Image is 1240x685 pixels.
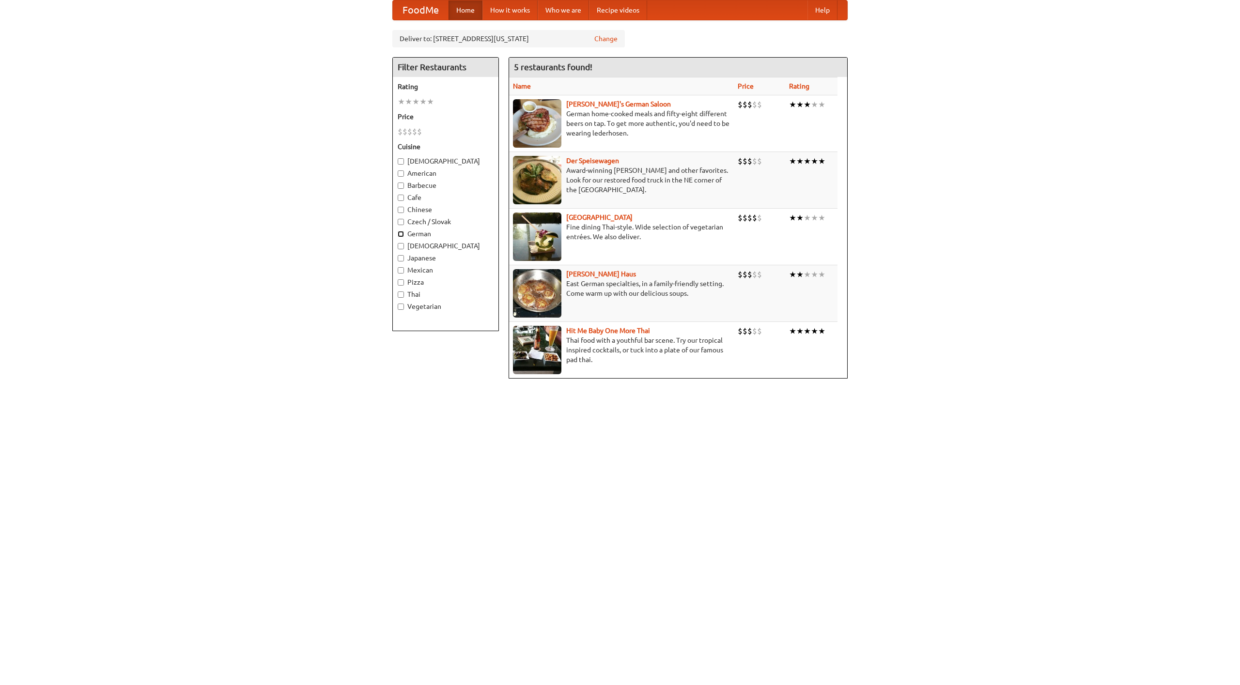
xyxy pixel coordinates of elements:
input: Vegetarian [398,304,404,310]
input: American [398,170,404,177]
label: Pizza [398,277,494,287]
li: $ [747,213,752,223]
li: ★ [796,326,804,336]
div: Deliver to: [STREET_ADDRESS][US_STATE] [392,30,625,47]
li: ★ [818,213,825,223]
a: [GEOGRAPHIC_DATA] [566,213,633,221]
li: ★ [405,96,412,107]
li: $ [757,269,762,280]
p: Thai food with a youthful bar scene. Try our tropical inspired cocktails, or tuck into a plate of... [513,335,730,365]
img: satay.jpg [513,213,561,261]
li: $ [398,126,403,137]
input: Pizza [398,279,404,286]
label: Barbecue [398,181,494,190]
li: ★ [804,213,811,223]
li: $ [747,269,752,280]
label: Cafe [398,193,494,202]
li: $ [743,156,747,167]
li: ★ [804,99,811,110]
li: ★ [789,99,796,110]
input: [DEMOGRAPHIC_DATA] [398,243,404,249]
li: ★ [796,99,804,110]
li: ★ [398,96,405,107]
input: Japanese [398,255,404,261]
li: $ [757,99,762,110]
li: ★ [796,213,804,223]
p: Award-winning [PERSON_NAME] and other favorites. Look for our restored food truck in the NE corne... [513,166,730,195]
input: Mexican [398,267,404,274]
li: $ [738,156,743,167]
li: $ [738,269,743,280]
input: Czech / Slovak [398,219,404,225]
input: [DEMOGRAPHIC_DATA] [398,158,404,165]
label: German [398,229,494,239]
li: ★ [811,213,818,223]
li: $ [757,156,762,167]
b: [PERSON_NAME] Haus [566,270,636,278]
a: Name [513,82,531,90]
input: German [398,231,404,237]
a: FoodMe [393,0,449,20]
li: ★ [811,326,818,336]
h5: Price [398,112,494,122]
p: German home-cooked meals and fifty-eight different beers on tap. To get more authentic, you'd nee... [513,109,730,138]
label: American [398,168,494,178]
li: ★ [789,326,796,336]
a: Hit Me Baby One More Thai [566,327,650,335]
a: Recipe videos [589,0,647,20]
li: $ [752,269,757,280]
label: Czech / Slovak [398,217,494,227]
li: $ [747,326,752,336]
input: Barbecue [398,183,404,189]
label: Thai [398,289,494,299]
p: Fine dining Thai-style. Wide selection of vegetarian entrées. We also deliver. [513,222,730,242]
li: $ [752,156,757,167]
li: $ [738,99,743,110]
li: ★ [419,96,427,107]
h5: Rating [398,82,494,91]
li: ★ [796,269,804,280]
h5: Cuisine [398,142,494,152]
li: $ [738,213,743,223]
li: $ [752,326,757,336]
label: Vegetarian [398,302,494,311]
li: ★ [789,269,796,280]
li: $ [757,326,762,336]
li: $ [743,213,747,223]
a: Price [738,82,754,90]
li: ★ [818,156,825,167]
img: kohlhaus.jpg [513,269,561,318]
a: Who we are [538,0,589,20]
li: ★ [818,99,825,110]
li: $ [743,269,747,280]
input: Chinese [398,207,404,213]
li: ★ [789,156,796,167]
li: ★ [789,213,796,223]
li: ★ [804,156,811,167]
li: $ [738,326,743,336]
li: ★ [818,269,825,280]
li: ★ [427,96,434,107]
li: $ [747,99,752,110]
label: Japanese [398,253,494,263]
li: $ [743,326,747,336]
a: Help [807,0,837,20]
a: Rating [789,82,809,90]
ng-pluralize: 5 restaurants found! [514,62,592,72]
label: [DEMOGRAPHIC_DATA] [398,156,494,166]
li: ★ [818,326,825,336]
input: Thai [398,291,404,298]
li: $ [743,99,747,110]
li: $ [752,99,757,110]
a: Home [449,0,482,20]
li: ★ [412,96,419,107]
li: $ [747,156,752,167]
a: Der Speisewagen [566,157,619,165]
b: [PERSON_NAME]'s German Saloon [566,100,671,108]
img: babythai.jpg [513,326,561,374]
li: ★ [796,156,804,167]
img: speisewagen.jpg [513,156,561,204]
